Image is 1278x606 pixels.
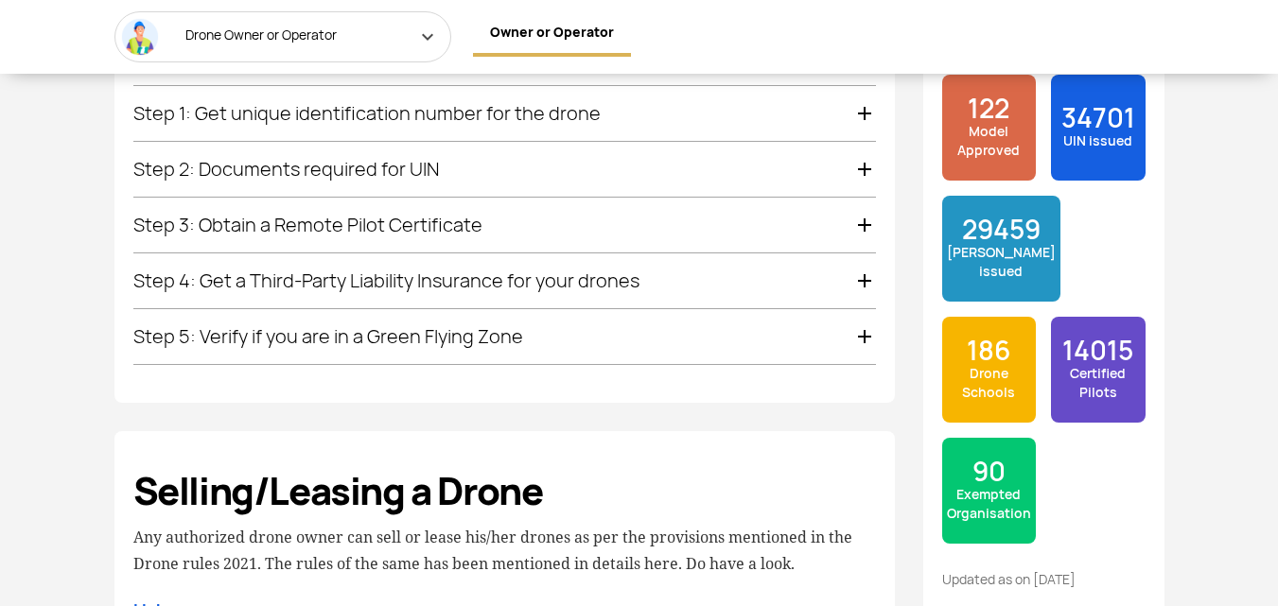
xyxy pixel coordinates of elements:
[1056,338,1141,364] span: 14015
[947,243,1056,281] span: [PERSON_NAME] issued
[133,198,876,252] div: Step 3: Obtain a Remote Pilot Certificate
[181,26,348,43] span: Drone Owner or Operator
[133,253,876,308] div: Step 4: Get a Third-Party Liability Insurance for your drones
[947,485,1032,523] span: Exempted Organisation
[1056,131,1141,150] span: UIN issued
[947,364,1032,402] span: Drone Schools
[1056,105,1141,131] span: 34701
[133,524,876,577] p: Any authorized drone owner can sell or lease his/her drones as per the provisions mentioned in th...
[133,469,876,514] h3: Selling/Leasing a Drone
[942,570,1146,589] p: Updated as on [DATE]
[947,216,1056,243] span: 29459
[947,122,1032,160] span: Model Approved
[121,18,159,56] img: Drone Owner or <br/> Operator
[947,95,1032,122] span: 122
[133,86,876,141] div: Step 1: Get unique identification number for the drone
[947,459,1032,485] span: 90
[133,142,876,197] div: Step 2: Documents required for UIN
[473,11,631,57] a: Owner or Operator
[133,309,876,364] div: Step 5: Verify if you are in a Green Flying Zone
[1056,364,1141,402] span: Certified Pilots
[947,338,1032,364] span: 186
